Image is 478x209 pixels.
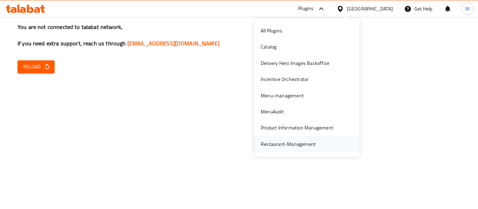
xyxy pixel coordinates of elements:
[347,5,393,13] div: [GEOGRAPHIC_DATA]
[261,59,329,67] div: Delivery Hero Images Backoffice
[298,5,314,13] div: Plugins
[465,5,470,13] span: M
[261,140,316,148] div: Restaurant-Management
[17,60,55,73] button: Reload
[261,43,276,51] div: Catalog
[261,27,282,35] div: All Plugins
[261,108,284,115] div: MenuAudit
[261,75,309,83] div: Incentive Orchestrator
[23,62,49,71] span: Reload
[261,92,304,99] div: Menu-management
[261,124,333,132] div: Product Information Management
[127,38,219,48] a: [EMAIL_ADDRESS][DOMAIN_NAME]
[17,23,461,47] h3: You are not connected to talabat network, If you need extra support, reach us through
